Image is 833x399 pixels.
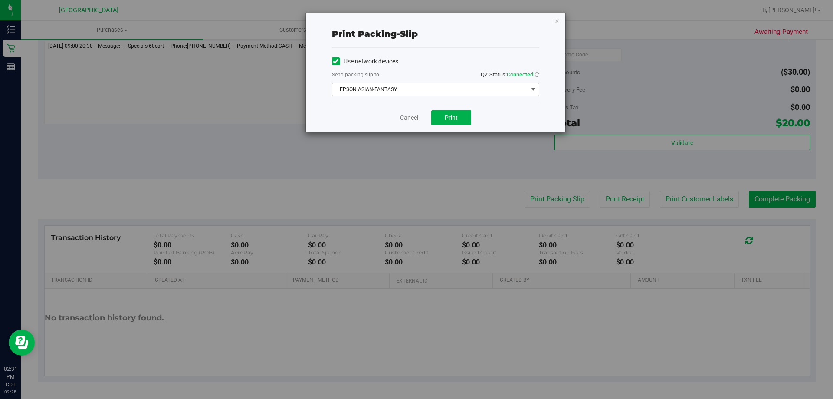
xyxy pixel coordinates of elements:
iframe: Resource center [9,330,35,356]
span: QZ Status: [481,71,539,78]
span: Print packing-slip [332,29,418,39]
button: Print [431,110,471,125]
a: Cancel [400,113,418,122]
span: Print [445,114,458,121]
span: EPSON ASIAN-FANTASY [332,83,528,96]
label: Use network devices [332,57,398,66]
span: Connected [507,71,533,78]
label: Send packing-slip to: [332,71,380,79]
span: select [528,83,538,96]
